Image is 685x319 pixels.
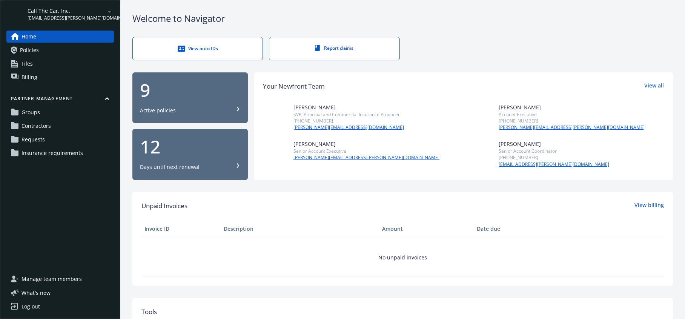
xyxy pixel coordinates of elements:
div: Report claims [284,45,384,51]
a: [PERSON_NAME][EMAIL_ADDRESS][DOMAIN_NAME] [293,124,404,131]
div: [PHONE_NUMBER] [293,118,404,124]
a: [PERSON_NAME][EMAIL_ADDRESS][PERSON_NAME][DOMAIN_NAME] [293,154,439,161]
div: SVP, Principal and Commercial Insurance Producer [293,111,404,118]
div: [PERSON_NAME] [499,103,645,111]
span: Unpaid Invoices [141,201,187,211]
a: [EMAIL_ADDRESS][PERSON_NAME][DOMAIN_NAME] [499,161,609,168]
div: Log out [22,301,40,313]
a: Policies [6,44,114,56]
span: Insurance requirements [22,147,83,159]
img: photo [263,140,287,164]
div: [PERSON_NAME] [499,140,609,148]
a: [PERSON_NAME][EMAIL_ADDRESS][PERSON_NAME][DOMAIN_NAME] [499,124,645,131]
a: Manage team members [6,273,114,285]
a: Groups [6,106,114,118]
div: Your Newfront Team [263,81,325,91]
div: Welcome to Navigator [132,12,673,25]
th: Description [221,220,379,238]
button: 9Active policies [132,72,248,123]
div: 9 [140,81,240,99]
span: Contractors [22,120,51,132]
a: Report claims [269,37,399,60]
div: Account Executive [499,111,645,118]
div: Days until next renewal [140,163,200,171]
div: View auto IDs [148,45,247,52]
th: Amount [379,220,474,238]
span: Requests [22,133,45,146]
th: Date due [474,220,553,238]
a: arrowDropDown [105,7,114,16]
button: Call The Car, Inc.[EMAIL_ADDRESS][PERSON_NAME][DOMAIN_NAME]arrowDropDown [28,6,114,21]
span: Files [22,58,33,70]
span: Manage team members [22,273,82,285]
span: Groups [22,106,40,118]
a: View billing [634,201,664,211]
button: What's new [6,289,63,297]
div: Senior Account Coordinator [499,148,609,154]
div: 12 [140,138,240,156]
div: Senior Account Executive [293,148,439,154]
td: No unpaid invoices [141,238,664,276]
span: What ' s new [22,289,51,297]
img: photo [263,103,287,128]
a: Files [6,58,114,70]
div: [PERSON_NAME] [293,140,439,148]
button: Partner management [6,95,114,105]
th: Invoice ID [141,220,221,238]
a: Insurance requirements [6,147,114,159]
a: Contractors [6,120,114,132]
a: Requests [6,133,114,146]
div: [PHONE_NUMBER] [499,118,645,124]
a: View all [644,81,664,91]
span: [EMAIL_ADDRESS][PERSON_NAME][DOMAIN_NAME] [28,15,105,21]
img: photo [468,140,493,164]
span: Call The Car, Inc. [28,7,105,15]
img: navigator-logo.svg [6,6,22,21]
img: photo [468,103,493,128]
div: Active policies [140,107,176,114]
div: [PHONE_NUMBER] [499,154,609,161]
div: [PERSON_NAME] [293,103,404,111]
a: Billing [6,71,114,83]
span: Home [22,31,36,43]
div: Tools [141,307,664,317]
button: 12Days until next renewal [132,129,248,180]
a: Home [6,31,114,43]
span: Billing [22,71,37,83]
span: Policies [20,44,39,56]
a: View auto IDs [132,37,263,60]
